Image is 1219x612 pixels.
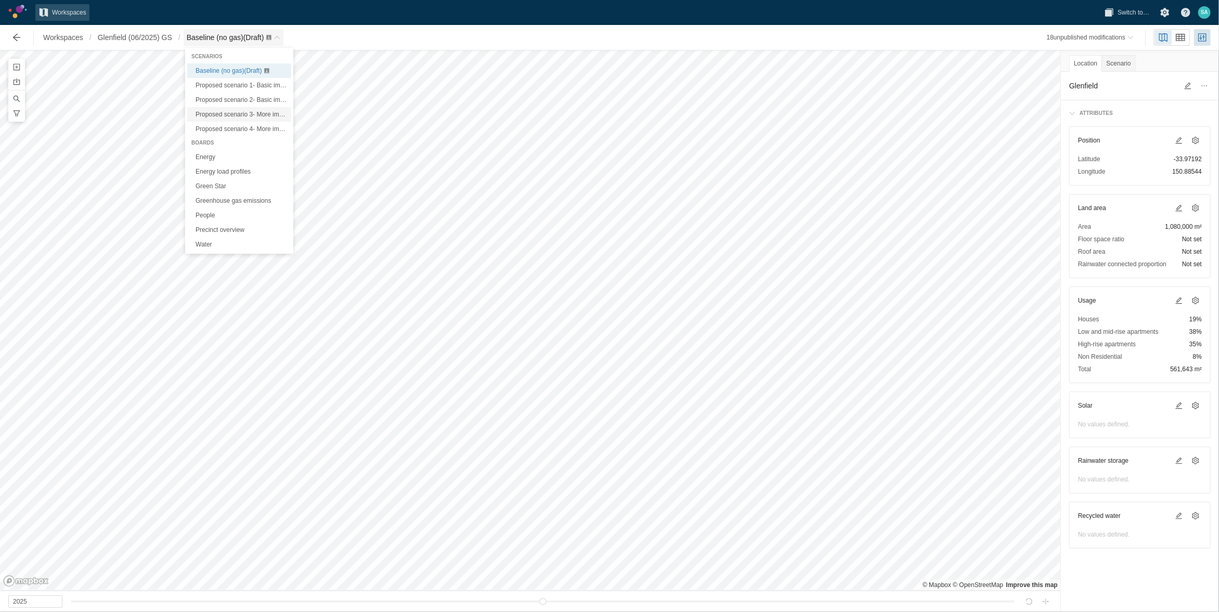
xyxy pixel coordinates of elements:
[1078,455,1129,466] h3: Rainwater storage
[1101,4,1152,21] button: Switch to…
[1172,30,1189,45] a: Grid view (Ctrl+Shift+2)
[923,581,951,589] a: Mapbox
[1078,222,1091,232] span: Area
[187,50,291,63] h4: Scenarios
[1165,222,1202,232] span: 1,080,000 m²
[187,237,291,252] a: Water
[1078,234,1124,244] span: Floor space ratio
[1078,531,1130,538] span: No values defined.
[1078,295,1096,306] h3: Usage
[1078,364,1091,374] span: Total
[196,82,423,89] span: Proposed scenario 1- Basic improvements (without solar PV, rainwater tank) (Draft)
[196,96,403,103] span: Proposed scenario 2- Basic improvements + solar PV, rainwater tank (Draft)
[187,50,291,252] div: Baseline (no gas)(Draft)
[1078,476,1130,483] span: No values defined.
[187,33,264,42] span: Baseline (no gas) (Draft)
[1078,327,1159,337] span: Low and mid-rise apartments
[1047,32,1125,43] div: 18 unpublished modification s
[40,29,283,46] nav: Breadcrumb
[1078,511,1121,521] h3: Recycled water
[1078,339,1136,349] span: High-rise apartments
[52,7,86,18] span: Workspaces
[1189,339,1202,349] span: 35%
[196,111,455,118] span: Proposed scenario 3- More improvements + solar PV, rainwater tank- selected scenario (Draft)
[1078,166,1106,177] span: Longitude
[187,136,291,150] h4: Boards
[1193,351,1202,362] span: 8%
[196,125,423,133] span: Proposed scenario 4- More improvements + solar PV, rainwater tank (Nathers 7.5)
[1078,421,1130,428] span: No values defined.
[1078,400,1093,411] h3: Solar
[1198,6,1211,19] div: SA
[1182,234,1202,244] span: Not set
[1078,135,1100,146] h3: Position
[1078,314,1099,324] span: Houses
[95,29,175,46] a: Glenfield (06/2025) GS
[187,193,291,208] a: Greenhouse gas emissions
[1075,109,1113,118] div: Attributes
[1174,154,1202,164] span: -33.97192
[187,179,291,193] a: Green Star
[1065,105,1215,122] div: Attributes
[86,29,95,46] span: /
[187,223,291,237] a: Precinct overview
[187,208,291,223] a: People
[1118,7,1149,18] span: Switch to…
[1069,55,1102,72] div: Location
[1006,581,1058,589] a: Map feedback
[175,29,184,46] span: /
[1189,327,1202,337] span: 38%
[1170,364,1202,374] span: 561,643 m²
[1172,166,1202,177] span: 150.88544
[1069,80,1177,92] textarea: Glenfield
[187,164,291,179] a: Energy load profiles
[184,29,284,46] button: Baseline (no gas)(Draft)
[1101,55,1135,72] div: Scenario
[953,581,1003,589] a: OpenStreetMap
[1078,351,1122,362] span: Non Residential
[1078,154,1100,164] span: Latitude
[1078,203,1106,213] h3: Land area
[1078,259,1166,269] span: Rainwater connected proportion
[196,67,262,74] span: Baseline (no gas) (Draft)
[98,32,172,43] span: Glenfield (06/2025) GS
[1189,314,1202,324] span: 19%
[1078,246,1106,257] span: Roof area
[187,150,291,164] a: Energy
[43,32,83,43] span: Workspaces
[35,4,89,21] a: Workspaces
[1182,259,1202,269] span: Not set
[1044,29,1137,46] button: 18unpublished modifications
[1155,30,1172,45] button: Map view (Ctrl+Shift+1)
[3,575,49,587] a: Mapbox logo
[1182,246,1202,257] span: Not set
[40,29,86,46] a: Workspaces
